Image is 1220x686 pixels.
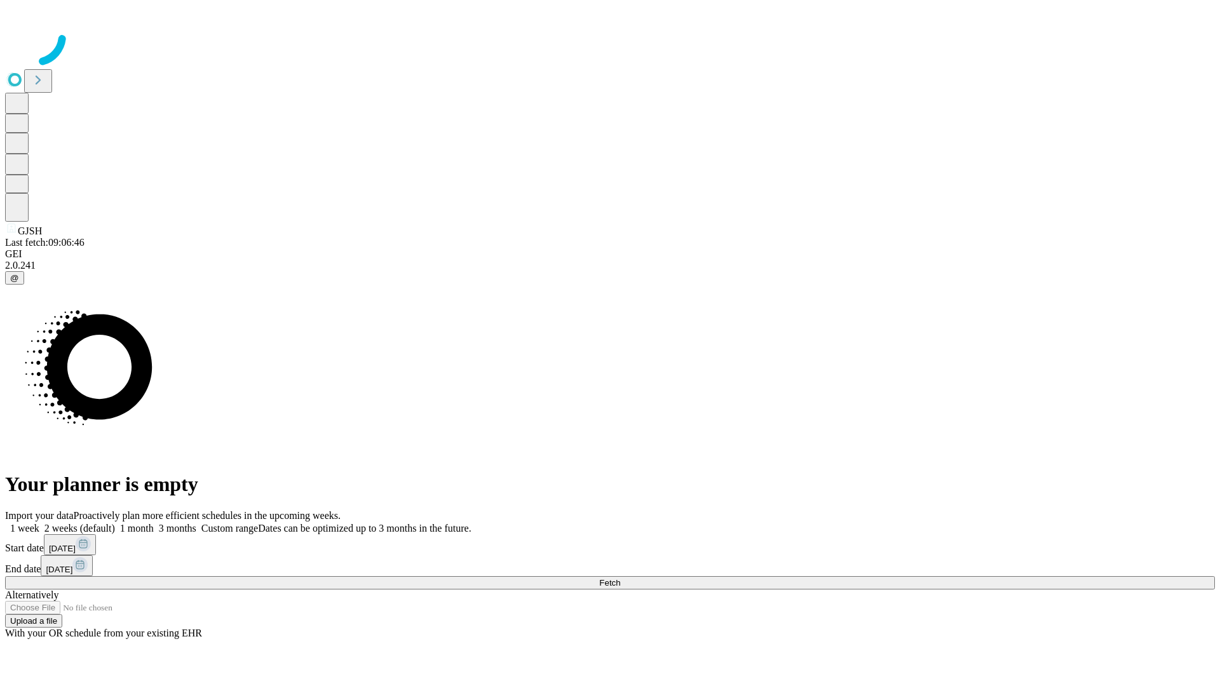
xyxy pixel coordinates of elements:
[44,523,115,534] span: 2 weeks (default)
[5,237,85,248] span: Last fetch: 09:06:46
[201,523,258,534] span: Custom range
[5,271,24,285] button: @
[5,628,202,638] span: With your OR schedule from your existing EHR
[5,555,1215,576] div: End date
[5,576,1215,589] button: Fetch
[10,523,39,534] span: 1 week
[159,523,196,534] span: 3 months
[5,248,1215,260] div: GEI
[44,534,96,555] button: [DATE]
[74,510,341,521] span: Proactively plan more efficient schedules in the upcoming weeks.
[46,565,72,574] span: [DATE]
[5,589,58,600] span: Alternatively
[5,260,1215,271] div: 2.0.241
[258,523,471,534] span: Dates can be optimized up to 3 months in the future.
[5,614,62,628] button: Upload a file
[599,578,620,588] span: Fetch
[5,534,1215,555] div: Start date
[49,544,76,553] span: [DATE]
[10,273,19,283] span: @
[41,555,93,576] button: [DATE]
[120,523,154,534] span: 1 month
[5,473,1215,496] h1: Your planner is empty
[18,225,42,236] span: GJSH
[5,510,74,521] span: Import your data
